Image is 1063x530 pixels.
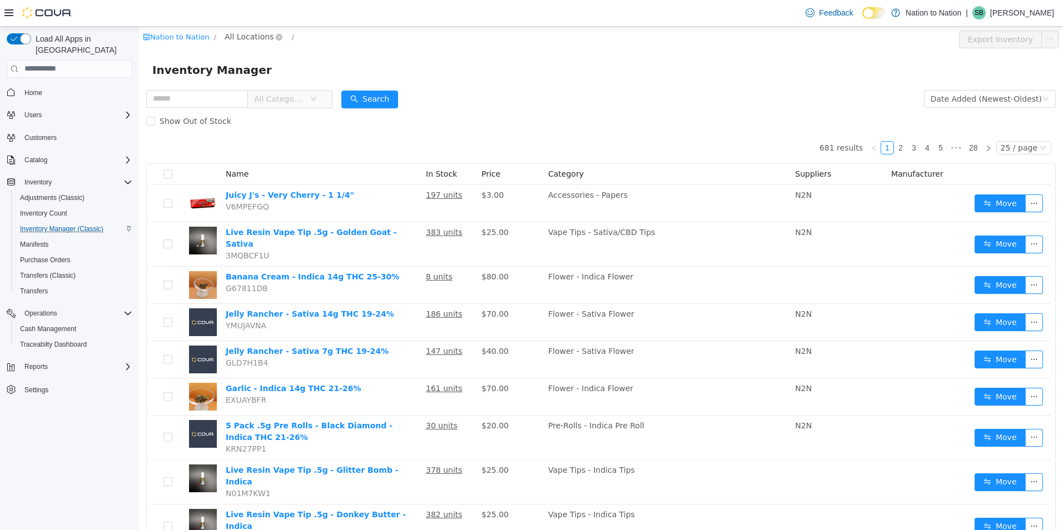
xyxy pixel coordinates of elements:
button: Inventory [20,176,56,189]
span: KRN27PP1 [87,418,127,427]
td: Vape Tips - Indica Tips [405,478,652,522]
td: Flower - Indica Flower [405,240,652,277]
input: Dark Mode [862,7,886,19]
a: Live Resin Vape Tip .5g - Golden Goat - Sativa [87,201,257,222]
button: Users [2,107,137,123]
p: Nation to Nation [906,6,961,19]
u: 197 units [287,164,324,173]
u: 161 units [287,357,324,366]
span: Inventory Manager [13,34,140,52]
a: 5 Pack .5g Pre Rolls - Black Diamond - Indica THC 21-26% [87,394,254,415]
span: Operations [24,309,57,318]
a: 4 [782,115,794,127]
td: Vape Tips - Indica Tips [405,433,652,478]
span: / [75,6,77,14]
u: 147 units [287,320,324,329]
button: icon: searchSearch [202,64,259,82]
span: ••• [808,114,826,128]
span: V6MPEFGQ [87,176,130,184]
p: [PERSON_NAME] [990,6,1054,19]
div: Date Added (Newest-Oldest) [792,64,903,81]
span: Customers [20,131,132,144]
a: Inventory Count [16,207,72,220]
span: Home [24,88,42,97]
span: All Locations [86,4,135,16]
span: Settings [20,382,132,396]
button: Inventory Manager (Classic) [11,221,137,237]
span: Catalog [20,153,132,167]
i: icon: right [846,118,853,125]
span: $70.00 [342,283,370,292]
span: Adjustments (Classic) [20,193,85,202]
li: Next 5 Pages [808,114,826,128]
span: Adjustments (Classic) [16,191,132,204]
button: icon: swapMove [836,491,887,509]
a: Traceabilty Dashboard [16,338,91,351]
button: Inventory [2,174,137,190]
button: Catalog [2,152,137,168]
img: Live Resin Vape Tip .5g - Glitter Bomb - Indica hero shot [50,438,78,466]
span: N2N [656,201,673,210]
a: 1 [742,115,754,127]
a: Cash Management [16,322,81,336]
button: icon: swapMove [836,361,887,379]
span: 3MQBCF1U [87,224,130,233]
img: Juicy J's - Very Cherry - 1 1/4" hero shot [50,163,78,191]
button: Settings [2,381,137,397]
button: Cash Management [11,321,137,337]
span: Purchase Orders [16,253,132,267]
button: icon: swapMove [836,287,887,304]
u: 186 units [287,283,324,292]
button: icon: ellipsis [886,402,904,420]
img: Live Resin Vape Tip .5g - Golden Goat - Sativa hero shot [50,200,78,228]
span: Show Out of Stock [16,90,97,99]
span: Transfers (Classic) [16,269,132,282]
button: icon: ellipsis [886,168,904,186]
span: $25.00 [342,439,370,448]
button: icon: swapMove [836,249,887,267]
li: 4 [782,114,795,128]
span: $80.00 [342,246,370,254]
span: Load All Apps in [GEOGRAPHIC_DATA] [31,33,132,56]
li: 2 [755,114,768,128]
img: Jelly Rancher - Sativa 7g THC 19-24% placeholder [50,319,78,347]
span: N01M7KW1 [87,462,132,471]
button: icon: ellipsis [886,209,904,227]
u: 8 units [287,246,314,254]
a: icon: shopNation to Nation [4,6,71,14]
span: Catalog [24,156,47,164]
a: Jelly Rancher - Sativa 14g THC 19-24% [87,283,255,292]
button: Export Inventory [820,4,903,22]
span: Transfers (Classic) [20,271,76,280]
button: icon: ellipsis [886,287,904,304]
span: Inventory Count [20,209,67,218]
span: EXUAYBFR [87,369,127,378]
button: icon: ellipsis [886,249,904,267]
i: icon: close-circle [137,7,143,14]
a: Customers [20,131,61,144]
span: N2N [656,283,673,292]
i: icon: left [732,118,738,125]
button: Traceabilty Dashboard [11,337,137,352]
td: Accessories - Papers [405,158,652,196]
div: 25 / page [862,115,898,127]
a: Inventory Manager (Classic) [16,222,108,236]
li: 5 [795,114,808,128]
span: Manifests [16,238,132,251]
span: N2N [656,320,673,329]
i: icon: down [903,69,910,77]
a: Transfers [16,284,52,298]
button: Operations [2,306,137,321]
button: Customers [2,129,137,146]
a: Settings [20,383,53,397]
span: Customers [24,133,57,142]
a: Purchase Orders [16,253,75,267]
a: Juicy J's - Very Cherry - 1 1/4" [87,164,215,173]
a: Manifests [16,238,53,251]
a: Jelly Rancher - Sativa 7g THC 19-24% [87,320,250,329]
span: Inventory Manager (Classic) [16,222,132,236]
a: Adjustments (Classic) [16,191,89,204]
span: In Stock [287,143,318,152]
span: Transfers [16,284,132,298]
span: Operations [20,307,132,320]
